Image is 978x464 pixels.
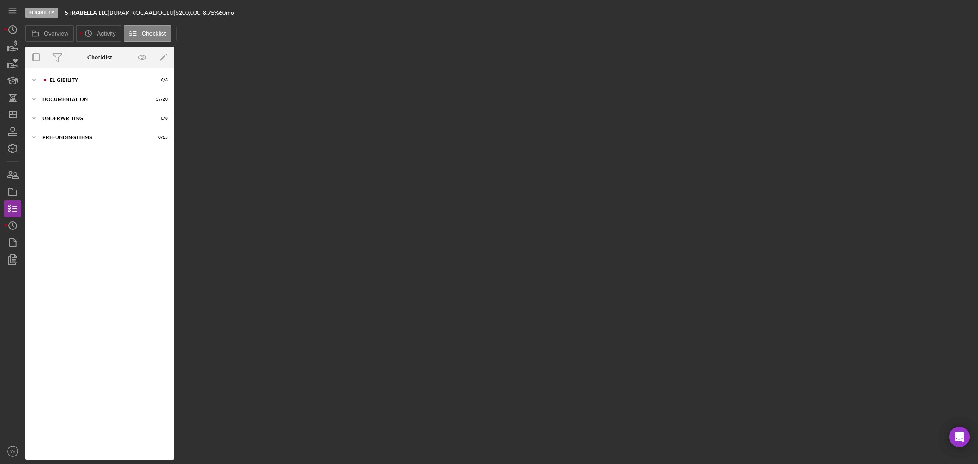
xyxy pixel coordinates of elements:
[25,25,74,42] button: Overview
[124,25,171,42] button: Checklist
[4,443,21,460] button: YA
[152,97,168,102] div: 17 / 20
[142,30,166,37] label: Checklist
[42,116,146,121] div: Underwriting
[152,78,168,83] div: 6 / 6
[50,78,146,83] div: Eligibility
[219,9,234,16] div: 60 mo
[65,9,108,16] b: STRABELLA LLC
[25,8,58,18] div: Eligibility
[152,135,168,140] div: 0 / 15
[65,9,110,16] div: |
[76,25,121,42] button: Activity
[42,135,146,140] div: Prefunding Items
[10,449,16,454] text: YA
[44,30,68,37] label: Overview
[87,54,112,61] div: Checklist
[203,9,219,16] div: 8.75 %
[175,9,200,16] span: $200,000
[152,116,168,121] div: 0 / 8
[110,9,175,16] div: BURAK KOCAALIOGLU |
[97,30,115,37] label: Activity
[949,427,970,447] div: Open Intercom Messenger
[42,97,146,102] div: Documentation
